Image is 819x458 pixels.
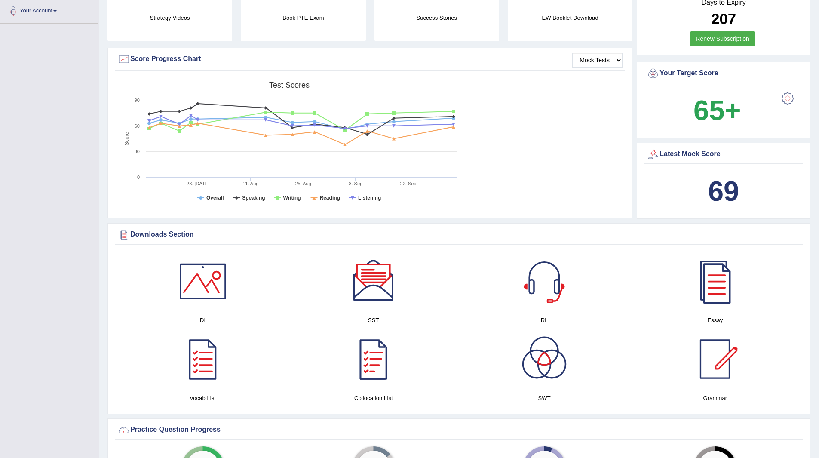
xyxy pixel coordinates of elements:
tspan: Test scores [269,81,310,89]
text: 60 [135,123,140,129]
h4: Essay [634,316,796,325]
h4: EW Booklet Download [508,13,632,22]
text: 30 [135,149,140,154]
div: Downloads Section [117,228,801,241]
tspan: Listening [358,195,381,201]
tspan: Reading [320,195,340,201]
h4: Strategy Videos [107,13,232,22]
h4: DI [122,316,284,325]
a: Renew Subscription [690,31,755,46]
h4: RL [463,316,626,325]
h4: Vocab List [122,393,284,403]
div: Your Target Score [647,67,801,80]
div: Practice Question Progress [117,424,801,436]
tspan: 8. Sep [349,181,362,186]
h4: SWT [463,393,626,403]
text: 90 [135,98,140,103]
b: 65+ [693,95,741,126]
h4: Success Stories [374,13,499,22]
h4: Grammar [634,393,796,403]
tspan: 28. [DATE] [187,181,209,186]
tspan: 22. Sep [400,181,417,186]
h4: Book PTE Exam [241,13,365,22]
b: 69 [708,175,739,207]
tspan: 11. Aug [242,181,258,186]
div: Latest Mock Score [647,148,801,161]
h4: Collocation List [292,393,454,403]
tspan: Writing [283,195,301,201]
div: Score Progress Chart [117,53,623,66]
b: 207 [711,10,736,27]
tspan: Overall [206,195,224,201]
text: 0 [137,175,140,180]
h4: SST [292,316,454,325]
tspan: Score [124,132,130,146]
tspan: Speaking [242,195,265,201]
tspan: 25. Aug [295,181,311,186]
